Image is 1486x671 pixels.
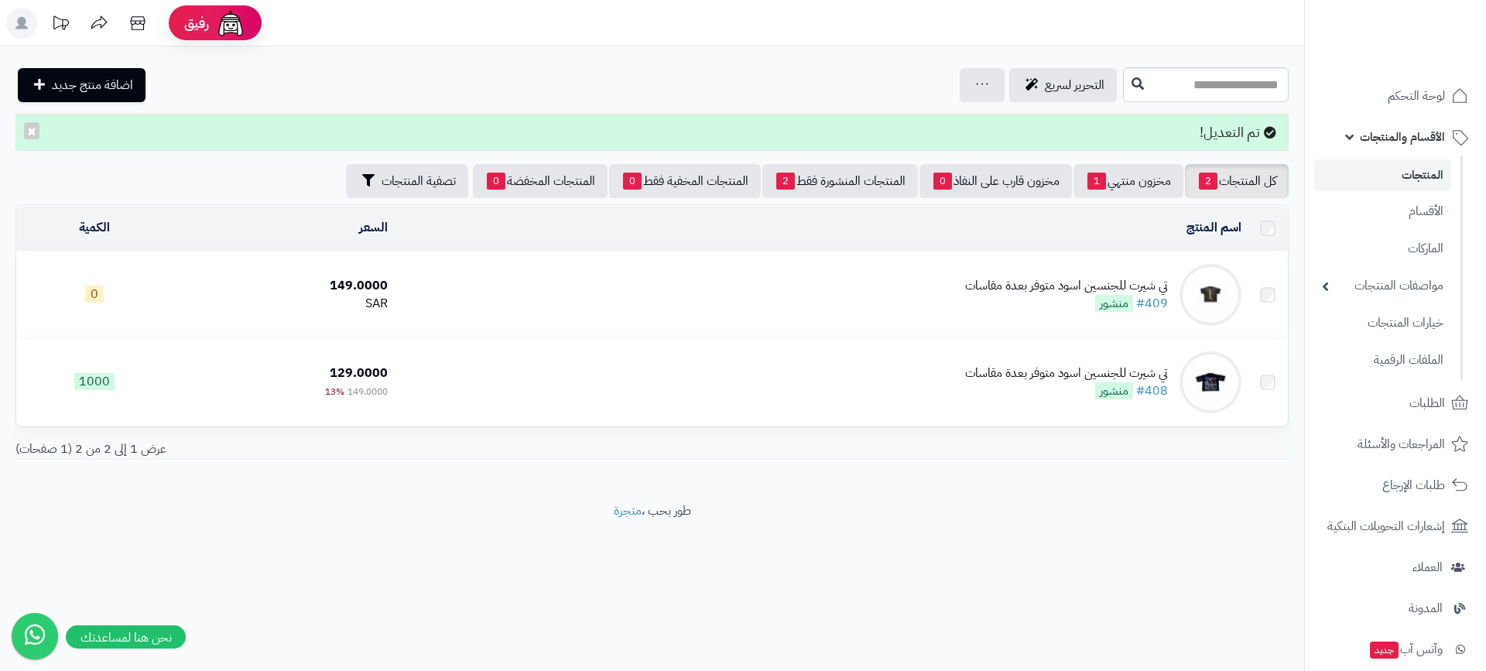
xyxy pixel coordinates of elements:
[776,173,795,190] span: 2
[178,295,388,313] div: SAR
[325,385,344,399] span: 13%
[1314,590,1477,627] a: المدونة
[18,68,146,102] a: اضافة منتج جديد
[1409,597,1443,619] span: المدونة
[919,164,1072,198] a: مخزون قارب على النفاذ0
[1073,164,1183,198] a: مخزون منتهي1
[1314,232,1451,265] a: الماركات
[1360,126,1445,148] span: الأقسام والمنتجات
[1314,385,1477,422] a: الطلبات
[1009,68,1117,102] a: التحرير لسريع
[15,114,1289,151] div: تم التعديل!
[1388,85,1445,107] span: لوحة التحكم
[1314,306,1451,340] a: خيارات المنتجات
[1327,515,1445,537] span: إشعارات التحويلات البنكية
[1314,631,1477,668] a: وآتس آبجديد
[41,8,80,43] a: تحديثات المنصة
[85,286,104,303] span: 0
[1409,392,1445,414] span: الطلبات
[184,14,209,33] span: رفيق
[609,164,761,198] a: المنتجات المخفية فقط0
[1382,474,1445,496] span: طلبات الإرجاع
[487,173,505,190] span: 0
[614,502,642,520] a: متجرة
[1186,218,1241,237] a: اسم المنتج
[1314,77,1477,115] a: لوحة التحكم
[1370,642,1399,659] span: جديد
[623,173,642,190] span: 0
[1095,295,1133,312] span: منشور
[933,173,952,190] span: 0
[965,277,1168,295] div: تي شيرت للجنسين اسود متوفر بعدة مقاسات
[762,164,918,198] a: المنتجات المنشورة فقط2
[1136,294,1168,313] a: #409
[330,364,388,382] span: 129.0000
[1180,351,1241,413] img: تي شيرت للجنسين اسود متوفر بعدة مقاسات
[4,440,652,458] div: عرض 1 إلى 2 من 2 (1 صفحات)
[1095,382,1133,399] span: منشور
[79,218,110,237] a: الكمية
[1314,467,1477,504] a: طلبات الإرجاع
[1136,382,1168,400] a: #408
[348,385,388,399] span: 149.0000
[1199,173,1217,190] span: 2
[74,373,115,390] span: 1000
[1314,549,1477,586] a: العملاء
[359,218,388,237] a: السعر
[382,172,456,190] span: تصفية المنتجات
[178,277,388,295] div: 149.0000
[215,8,246,39] img: ai-face.png
[1045,76,1104,94] span: التحرير لسريع
[1381,43,1471,76] img: logo-2.png
[1368,638,1443,660] span: وآتس آب
[1314,508,1477,545] a: إشعارات التحويلات البنكية
[24,122,39,139] button: ×
[52,76,133,94] span: اضافة منتج جديد
[965,365,1168,382] div: تي شيرت للجنسين اسود متوفر بعدة مقاسات
[346,164,468,198] button: تصفية المنتجات
[1412,556,1443,578] span: العملاء
[1314,269,1451,303] a: مواصفات المنتجات
[1180,264,1241,326] img: تي شيرت للجنسين اسود متوفر بعدة مقاسات
[1358,433,1445,455] span: المراجعات والأسئلة
[1314,159,1451,191] a: المنتجات
[1314,195,1451,228] a: الأقسام
[1314,426,1477,463] a: المراجعات والأسئلة
[1314,344,1451,377] a: الملفات الرقمية
[473,164,608,198] a: المنتجات المخفضة0
[1087,173,1106,190] span: 1
[1185,164,1289,198] a: كل المنتجات2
